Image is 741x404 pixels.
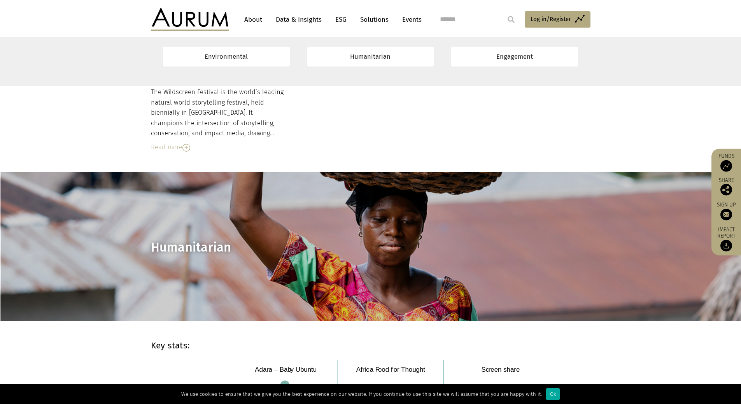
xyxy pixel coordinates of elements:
span: Log in/Register [531,14,571,24]
a: Solutions [356,12,392,27]
div: The Wildscreen Festival is the world’s leading natural world storytelling festival, held biennial... [151,87,284,138]
span: Humanitarian [151,240,231,255]
a: Log in/Register [525,11,590,28]
a: Environmental [163,47,290,66]
a: Events [398,12,422,27]
a: Engagement [451,47,578,66]
img: Share this post [720,184,732,195]
a: Funds [715,152,737,171]
a: Impact report [715,226,737,252]
div: Ok [546,388,560,400]
a: Data & Insights [272,12,326,27]
img: Read More [182,144,190,152]
div: Share [715,177,737,195]
img: Sign up to our newsletter [720,208,732,220]
a: Humanitarian [307,47,434,66]
a: ESG [331,12,350,27]
strong: Key stats: [151,340,190,351]
a: Sign up [715,201,737,220]
div: Read more [151,142,284,152]
img: Access Funds [720,160,732,171]
input: Submit [503,12,519,27]
a: About [240,12,266,27]
img: Aurum [151,8,229,31]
